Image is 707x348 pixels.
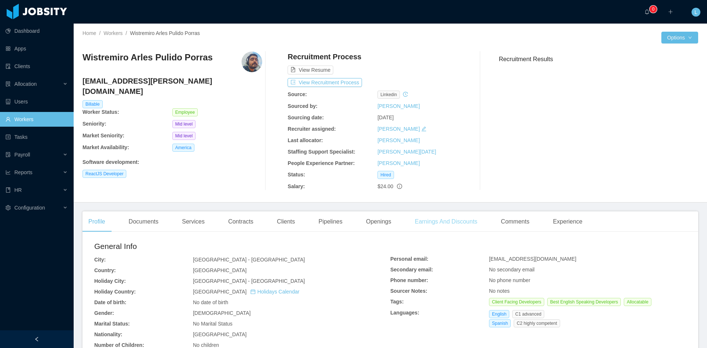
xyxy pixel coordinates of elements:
[172,120,196,128] span: Mid level
[123,211,164,232] div: Documents
[499,55,698,64] h3: Recruitment Results
[288,78,362,87] button: icon: exportView Recruitment Process
[313,211,348,232] div: Pipelines
[94,321,130,327] b: Marital Status:
[82,76,262,96] h4: [EMAIL_ADDRESS][PERSON_NAME][DOMAIN_NAME]
[103,30,123,36] a: Workers
[172,132,196,140] span: Mid level
[94,278,126,284] b: Holiday City:
[242,52,262,72] img: 658c3733-2cc8-4741-a289-baf37a45e007_687a86a6d5393-400w.png
[409,211,483,232] div: Earnings And Discounts
[82,30,96,36] a: Home
[193,299,228,305] span: No date of birth
[377,171,394,179] span: Hired
[644,9,650,14] i: icon: bell
[6,205,11,210] i: icon: setting
[288,115,324,120] b: Sourcing date:
[694,8,697,17] span: L
[193,267,247,273] span: [GEOGRAPHIC_DATA]
[82,133,124,138] b: Market Seniority:
[547,211,588,232] div: Experience
[390,256,429,262] b: Personal email:
[6,130,68,144] a: icon: profileTasks
[94,240,390,252] h2: General Info
[6,94,68,109] a: icon: robotUsers
[390,288,427,294] b: Sourcer Notes:
[6,170,11,175] i: icon: line-chart
[82,144,129,150] b: Market Availability:
[82,170,126,178] span: ReactJS Developer
[130,30,200,36] span: Wistremiro Arles Pulido Porras
[514,319,560,327] span: C2 highly competent
[172,108,198,116] span: Employee
[650,6,657,13] sup: 0
[14,169,32,175] span: Reports
[172,144,194,152] span: America
[6,59,68,74] a: icon: auditClients
[14,81,37,87] span: Allocation
[489,256,576,262] span: [EMAIL_ADDRESS][DOMAIN_NAME]
[624,298,651,306] span: Allocatable
[99,30,101,36] span: /
[271,211,301,232] div: Clients
[6,81,11,87] i: icon: solution
[176,211,210,232] div: Services
[193,342,219,348] span: No children
[82,109,119,115] b: Worker Status:
[377,160,420,166] a: [PERSON_NAME]
[82,121,106,127] b: Seniority:
[94,257,106,263] b: City:
[82,211,111,232] div: Profile
[397,184,402,189] span: info-circle
[288,66,333,74] button: icon: file-textView Resume
[193,278,305,284] span: [GEOGRAPHIC_DATA] - [GEOGRAPHIC_DATA]
[390,299,404,305] b: Tags:
[403,92,408,97] i: icon: history
[377,137,420,143] a: [PERSON_NAME]
[489,298,544,306] span: Client Facing Developers
[489,310,509,318] span: English
[489,319,511,327] span: Spanish
[512,310,544,318] span: C1 advanced
[14,205,45,211] span: Configuration
[82,159,139,165] b: Software development :
[421,126,426,131] i: icon: edit
[288,126,336,132] b: Recruiter assigned:
[193,289,299,295] span: [GEOGRAPHIC_DATA]
[288,160,355,166] b: People Experience Partner:
[6,187,11,193] i: icon: book
[6,24,68,38] a: icon: pie-chartDashboard
[377,149,436,155] a: [PERSON_NAME][DATE]
[489,277,530,283] span: No phone number
[668,9,673,14] i: icon: plus
[6,152,11,157] i: icon: file-protect
[288,183,305,189] b: Salary:
[6,41,68,56] a: icon: appstoreApps
[288,91,307,97] b: Source:
[288,103,317,109] b: Sourced by:
[250,289,256,294] i: icon: calendar
[82,52,213,63] h3: Wistremiro Arles Pulido Porras
[547,298,621,306] span: Best English Speaking Developers
[14,187,22,193] span: HR
[94,331,122,337] b: Nationality:
[250,289,299,295] a: icon: calendarHolidays Calendar
[390,310,419,316] b: Languages:
[377,183,393,189] span: $24.00
[489,267,535,273] span: No secondary email
[377,115,394,120] span: [DATE]
[360,211,397,232] div: Openings
[489,288,510,294] span: No notes
[288,149,355,155] b: Staffing Support Specialist:
[377,103,420,109] a: [PERSON_NAME]
[193,310,251,316] span: [DEMOGRAPHIC_DATA]
[82,100,103,108] span: Billable
[94,310,114,316] b: Gender:
[94,267,116,273] b: Country:
[377,126,420,132] a: [PERSON_NAME]
[288,172,305,177] b: Status:
[6,112,68,127] a: icon: userWorkers
[495,211,535,232] div: Comments
[193,321,232,327] span: No Marital Status
[288,80,362,85] a: icon: exportView Recruitment Process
